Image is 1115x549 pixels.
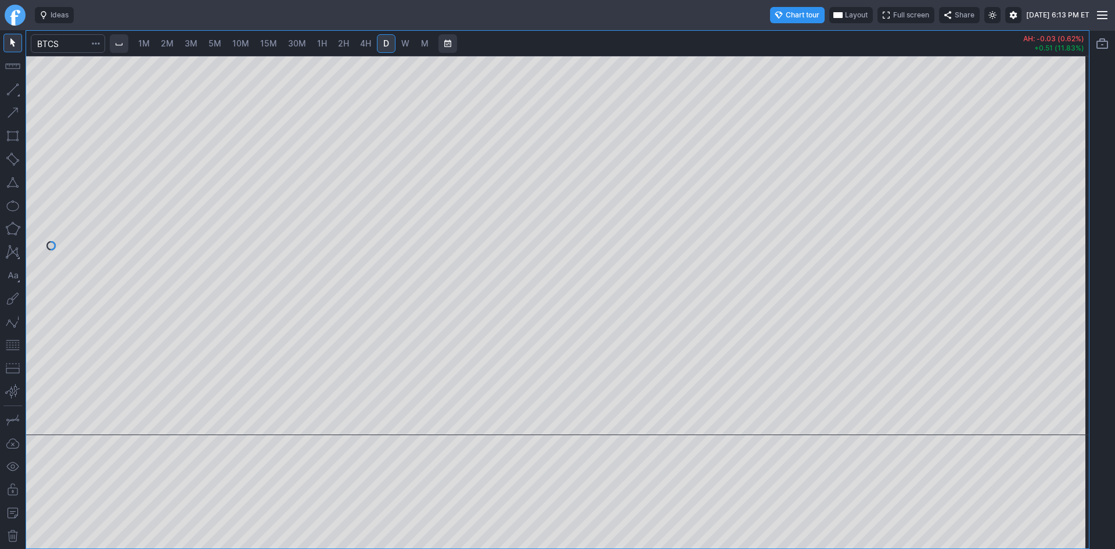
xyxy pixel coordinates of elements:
a: Finviz.com [5,5,26,26]
button: Arrow [3,103,22,122]
a: 1H [312,34,332,53]
button: Portfolio watchlist [1093,34,1112,53]
a: W [396,34,415,53]
a: 1M [133,34,155,53]
button: Ellipse [3,196,22,215]
span: Chart tour [786,9,819,21]
button: Chart tour [770,7,825,23]
button: Polygon [3,220,22,238]
button: Drawing mode: Single [3,411,22,429]
button: Drawings autosave: Off [3,434,22,453]
button: Fibonacci retracements [3,336,22,354]
span: Full screen [893,9,929,21]
span: M [421,38,429,48]
button: Elliott waves [3,313,22,331]
button: Ideas [35,7,74,23]
a: 2M [156,34,179,53]
p: AH: -0.03 (0.62%) [1023,35,1084,42]
a: D [377,34,395,53]
button: Brush [3,289,22,308]
button: Position [3,359,22,378]
button: Triangle [3,173,22,192]
span: 15M [260,38,277,48]
span: 5M [208,38,221,48]
input: Search [31,34,105,53]
span: Layout [845,9,868,21]
button: Search [88,34,104,53]
span: 1H [317,38,327,48]
a: 10M [227,34,254,53]
a: 2H [333,34,354,53]
button: Hide drawings [3,457,22,476]
span: 3M [185,38,197,48]
button: XABCD [3,243,22,261]
a: 3M [179,34,203,53]
button: Remove all drawings [3,527,22,546]
span: W [401,38,409,48]
p: +0.51 (11.83%) [1023,45,1084,52]
button: Full screen [877,7,934,23]
a: M [415,34,434,53]
button: Line [3,80,22,99]
span: 2H [338,38,349,48]
span: [DATE] 6:13 PM ET [1026,9,1089,21]
a: 15M [255,34,282,53]
span: 2M [161,38,174,48]
a: 30M [283,34,311,53]
button: Share [939,7,980,23]
button: Add note [3,504,22,522]
span: Ideas [51,9,69,21]
button: Rectangle [3,127,22,145]
button: Layout [829,7,873,23]
button: Interval [110,34,128,53]
button: Toggle light mode [984,7,1001,23]
span: D [383,38,389,48]
span: 10M [232,38,249,48]
button: Mouse [3,34,22,52]
span: 4H [360,38,371,48]
span: 1M [138,38,150,48]
button: Range [438,34,457,53]
button: Settings [1005,7,1022,23]
span: 30M [288,38,306,48]
button: Measure [3,57,22,76]
button: Rotated rectangle [3,150,22,168]
button: Lock drawings [3,480,22,499]
button: Text [3,266,22,285]
a: 4H [355,34,376,53]
button: Anchored VWAP [3,382,22,401]
a: 5M [203,34,226,53]
span: Share [955,9,974,21]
